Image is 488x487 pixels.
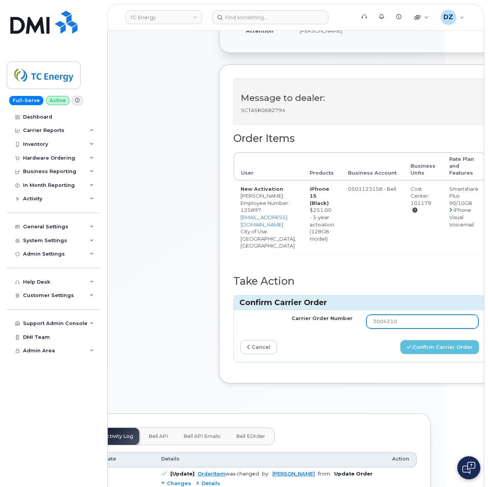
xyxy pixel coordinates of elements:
[303,152,341,180] th: Products
[303,180,341,254] td: $251.00 - 3-year activation (128GB model)
[341,152,404,180] th: Business Account
[272,471,315,477] a: [PERSON_NAME]
[442,152,485,180] th: Rate Plan and Features
[292,315,353,322] label: Carrier Order Number
[170,471,195,477] b: [Update]
[233,133,486,144] h2: Order Items
[400,340,479,354] button: Confirm Carrier Order
[435,10,470,25] div: Devon Zellars
[125,10,202,24] a: TC Energy
[404,152,442,180] th: Business Units
[233,276,486,287] h2: Take Action
[409,10,434,25] div: Quicklinks
[449,207,474,227] span: iPhone Visual Voicemail
[161,456,180,462] span: Details
[241,93,478,103] h3: Message to dealer:
[104,456,116,462] span: Date
[341,180,404,254] td: 0503123158 - Bell
[239,297,480,308] h3: Confirm Carrier Order
[318,471,331,477] span: from:
[262,471,269,477] span: by:
[241,107,478,114] p: SCTASK0682794
[241,200,289,213] span: Employee Number: 125897
[198,471,226,477] a: OrderItem
[234,152,303,180] th: User
[241,340,277,354] a: cancel
[198,471,259,477] div: was changed
[442,180,485,254] td: Smartshare Plus 90/10GB
[462,462,475,474] img: Open chat
[310,186,329,206] strong: iPhone 15 (Black)
[246,28,274,34] strong: Attention
[385,452,417,467] th: Action
[241,186,283,192] strong: New Activation
[234,180,303,254] td: [PERSON_NAME] City of Use: [GEOGRAPHIC_DATA], [GEOGRAPHIC_DATA]
[212,10,328,24] input: Find something...
[411,185,435,214] div: Cost Center: 101179
[443,13,453,22] span: DZ
[236,433,265,439] span: Bell eOrder
[241,214,287,228] a: [EMAIL_ADDRESS][DOMAIN_NAME]
[334,471,373,477] b: Update Order
[148,433,168,439] span: Bell API
[183,433,221,439] span: Bell API Emails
